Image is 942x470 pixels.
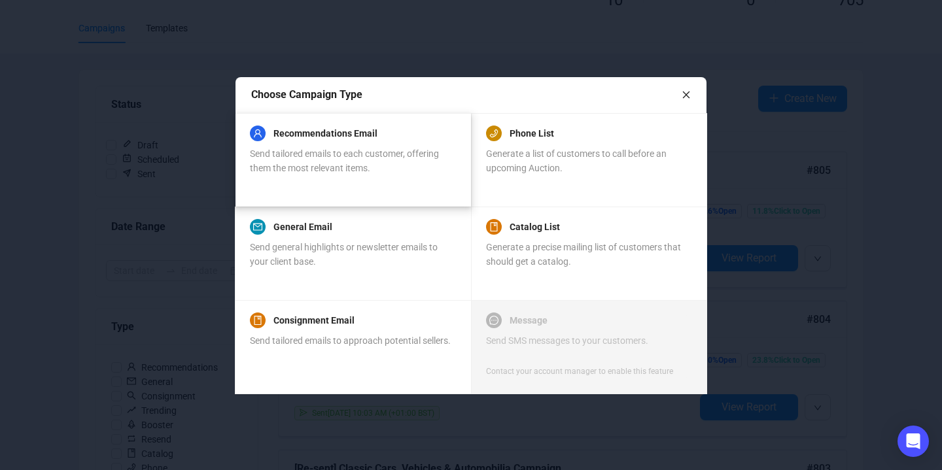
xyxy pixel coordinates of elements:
[250,242,438,267] span: Send general highlights or newsletter emails to your client base.
[510,312,548,328] a: Message
[898,426,929,457] div: Open Intercom Messenger
[251,86,682,103] div: Choose Campaign Type
[486,242,681,267] span: Generate a precise mailing list of customers that should get a catalog.
[510,126,554,141] a: Phone List
[489,129,498,138] span: phone
[489,222,498,231] span: book
[253,129,262,138] span: user
[486,335,648,346] span: Send SMS messages to your customers.
[510,219,560,235] a: Catalog List
[486,365,673,378] div: Contact your account manager to enable this feature
[250,148,439,173] span: Send tailored emails to each customer, offering them the most relevant items.
[253,222,262,231] span: mail
[273,126,377,141] a: Recommendations Email
[682,90,691,99] span: close
[273,219,332,235] a: General Email
[486,148,667,173] span: Generate a list of customers to call before an upcoming Auction.
[253,316,262,325] span: book
[273,312,355,328] a: Consignment Email
[250,335,451,346] span: Send tailored emails to approach potential sellers.
[489,316,498,325] span: message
